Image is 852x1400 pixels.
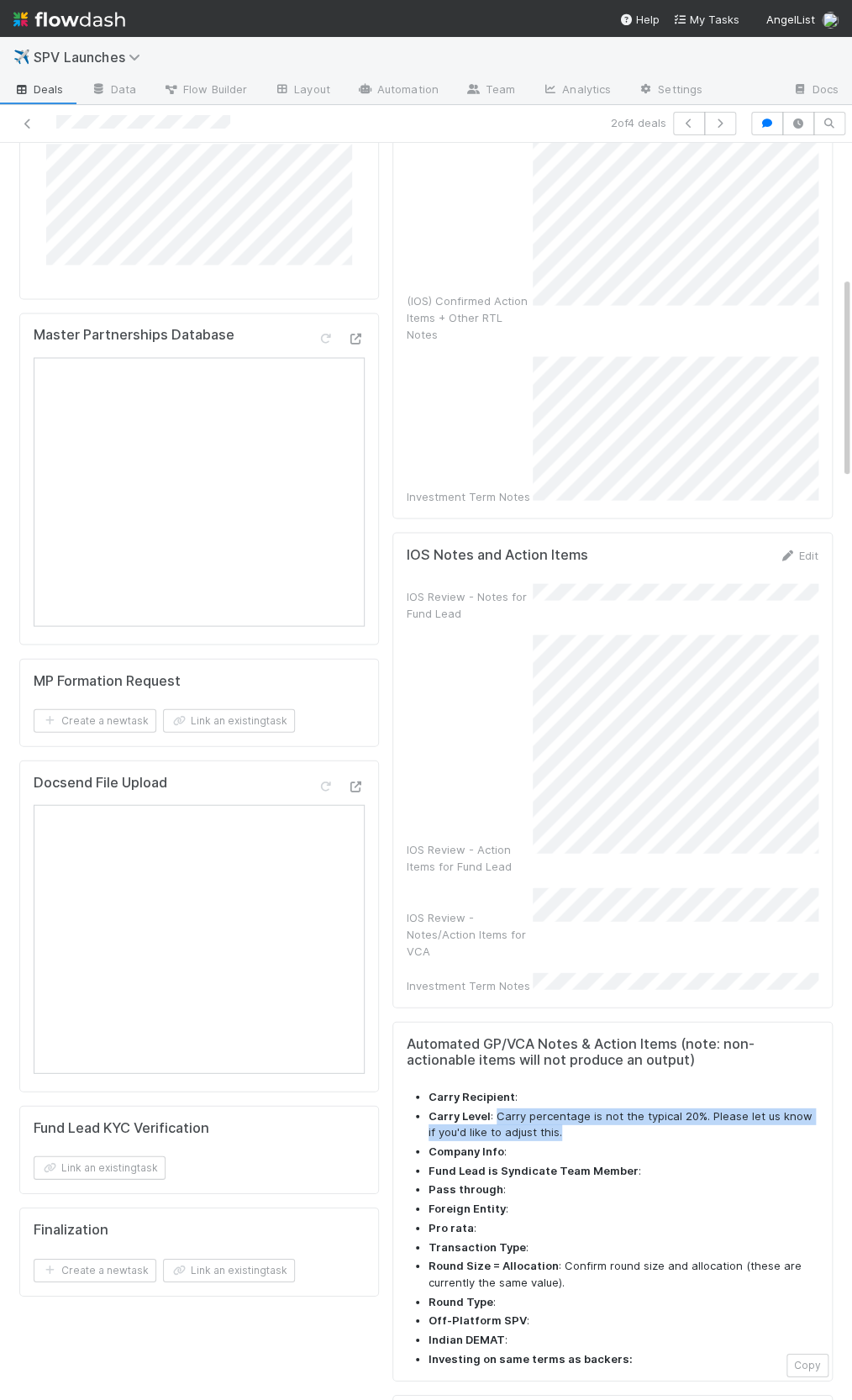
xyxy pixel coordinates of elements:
img: logo-inverted-e16ddd16eac7371096b0.svg [13,5,125,34]
strong: Carry Level [429,1108,491,1122]
strong: Indian DEMAT [429,1332,505,1345]
li: : [429,1162,818,1179]
div: Investment Term Notes [407,487,533,504]
h5: Automated GP/VCA Notes & Action Items (note: non-actionable items will not produce an output) [407,1035,818,1068]
li: : Confirm round size and allocation (these are currently the same value). [429,1257,818,1290]
a: Settings [624,77,716,104]
span: My Tasks [673,13,739,26]
a: Flow Builder [150,77,260,104]
span: 2 of 4 deals [611,114,666,131]
strong: Pass through [429,1182,503,1195]
button: Link an existingtask [163,1258,295,1282]
img: avatar_04f2f553-352a-453f-b9fb-c6074dc60769.png [822,12,839,29]
li: : [429,1088,818,1105]
li: : [429,1181,818,1197]
button: Link an existingtask [34,1155,166,1179]
strong: Carry Recipient [429,1089,515,1103]
a: Docs [779,77,852,104]
a: Data [77,77,150,104]
li: : [429,1143,818,1160]
strong: Investing on same terms as backers: [429,1351,633,1365]
h5: Master Partnerships Database [34,327,234,344]
a: Layout [260,77,344,104]
h5: MP Formation Request [34,672,181,689]
strong: Foreign Entity [429,1201,506,1214]
strong: Round Size = Allocation [429,1258,559,1271]
h5: Docsend File Upload [34,774,167,791]
a: Analytics [529,77,624,104]
span: Deals [13,81,64,97]
div: Investment Term Notes [407,976,533,993]
div: Help [619,11,660,28]
strong: Transaction Type [429,1239,526,1253]
li: : [429,1293,818,1310]
strong: Fund Lead is Syndicate Team Member [429,1163,639,1176]
span: AngelList [766,13,815,26]
h5: Finalization [34,1221,108,1238]
li: : [429,1239,818,1255]
strong: Pro rata [429,1220,474,1234]
button: Create a newtask [34,708,156,732]
button: Create a newtask [34,1258,156,1282]
button: Link an existingtask [163,708,295,732]
div: IOS Review - Action Items for Fund Lead [407,840,533,874]
li: : [429,1200,818,1217]
li: : Carry percentage is not the typical 20%. Please let us know if you'd like to adjust this. [429,1108,818,1140]
a: Team [452,77,529,104]
div: (IOS) Confirmed Action Items + Other RTL Notes [407,292,533,343]
span: ✈️ [13,50,30,64]
div: IOS Review - Notes for Fund Lead [407,587,533,621]
a: My Tasks [673,11,739,28]
a: Automation [344,77,452,104]
div: IOS Review - Notes/Action Items for VCA [407,908,533,959]
li: : [429,1331,818,1348]
h5: IOS Notes and Action Items [407,546,588,563]
span: Flow Builder [163,81,247,97]
button: Copy [786,1353,828,1376]
strong: Off-Platform SPV [429,1313,527,1326]
strong: Company Info [429,1144,504,1157]
a: Edit [779,548,818,561]
li: : [429,1219,818,1236]
li: : [429,1312,818,1329]
span: SPV Launches [34,49,149,66]
strong: Round Type [429,1294,493,1308]
h5: Fund Lead KYC Verification [34,1119,209,1136]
